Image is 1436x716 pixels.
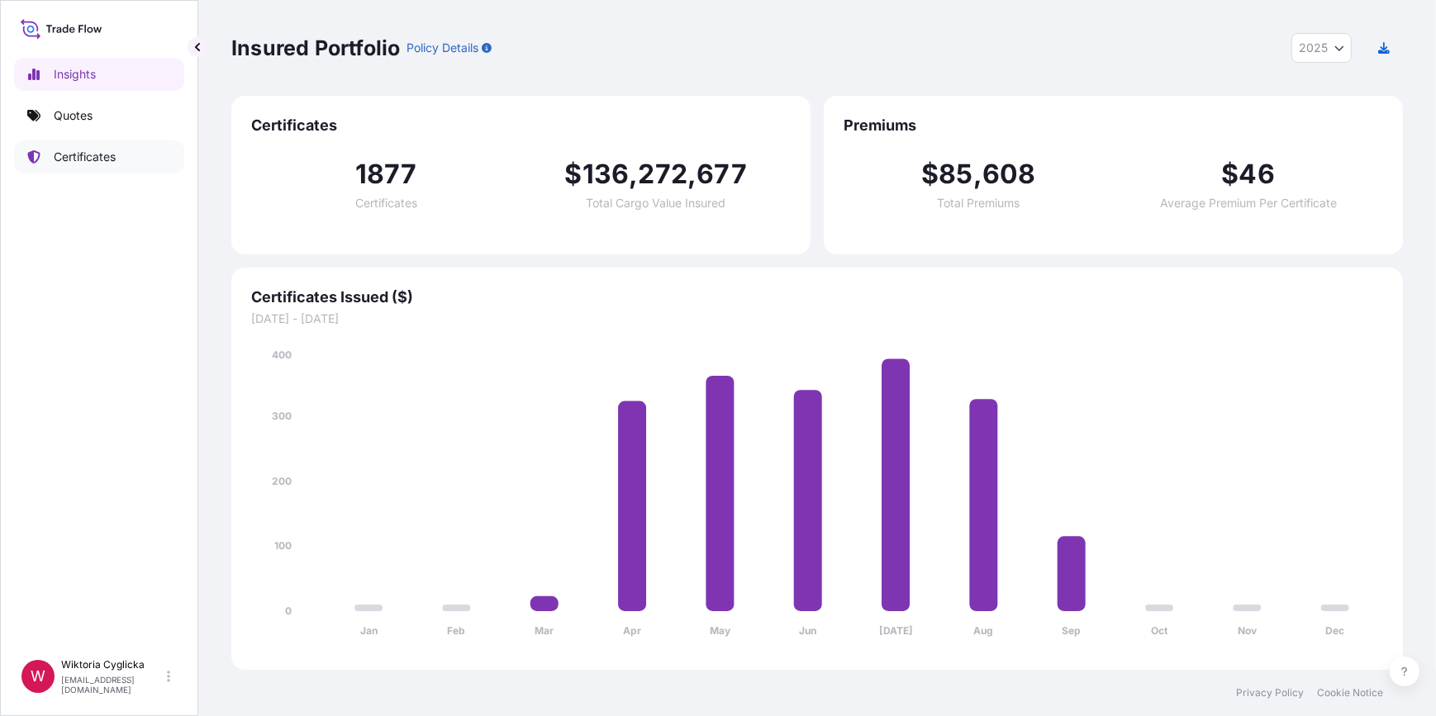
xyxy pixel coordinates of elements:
[355,161,417,187] span: 1877
[274,540,292,552] tspan: 100
[1151,625,1168,638] tspan: Oct
[54,107,93,124] p: Quotes
[272,410,292,422] tspan: 300
[1299,40,1328,56] span: 2025
[697,161,747,187] span: 677
[1238,625,1258,638] tspan: Nov
[879,625,913,638] tspan: [DATE]
[1239,161,1275,187] span: 46
[448,625,466,638] tspan: Feb
[31,668,45,685] span: W
[582,161,630,187] span: 136
[799,625,816,638] tspan: Jun
[355,197,417,209] span: Certificates
[14,140,184,173] a: Certificates
[982,161,1036,187] span: 608
[1325,625,1344,638] tspan: Dec
[1236,686,1304,699] a: Privacy Policy
[272,475,292,487] tspan: 200
[251,116,791,135] span: Certificates
[360,625,378,638] tspan: Jan
[629,161,638,187] span: ,
[710,625,731,638] tspan: May
[1160,197,1337,209] span: Average Premium Per Certificate
[939,161,972,187] span: 85
[639,161,688,187] span: 272
[623,625,641,638] tspan: Apr
[54,66,96,83] p: Insights
[251,287,1383,307] span: Certificates Issued ($)
[14,99,184,132] a: Quotes
[535,625,554,638] tspan: Mar
[565,161,582,187] span: $
[231,35,400,61] p: Insured Portfolio
[1291,33,1352,63] button: Year Selector
[844,116,1383,135] span: Premiums
[251,311,1383,327] span: [DATE] - [DATE]
[1221,161,1239,187] span: $
[687,161,697,187] span: ,
[61,658,164,671] p: Wiktoria Cyglicka
[54,149,116,165] p: Certificates
[937,197,1020,209] span: Total Premiums
[407,40,478,56] p: Policy Details
[921,161,939,187] span: $
[14,58,184,91] a: Insights
[973,161,982,187] span: ,
[1062,625,1081,638] tspan: Sep
[586,197,725,209] span: Total Cargo Value Insured
[974,625,994,638] tspan: Aug
[272,349,292,361] tspan: 400
[61,675,164,695] p: [EMAIL_ADDRESS][DOMAIN_NAME]
[1317,686,1383,699] a: Cookie Notice
[285,605,292,617] tspan: 0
